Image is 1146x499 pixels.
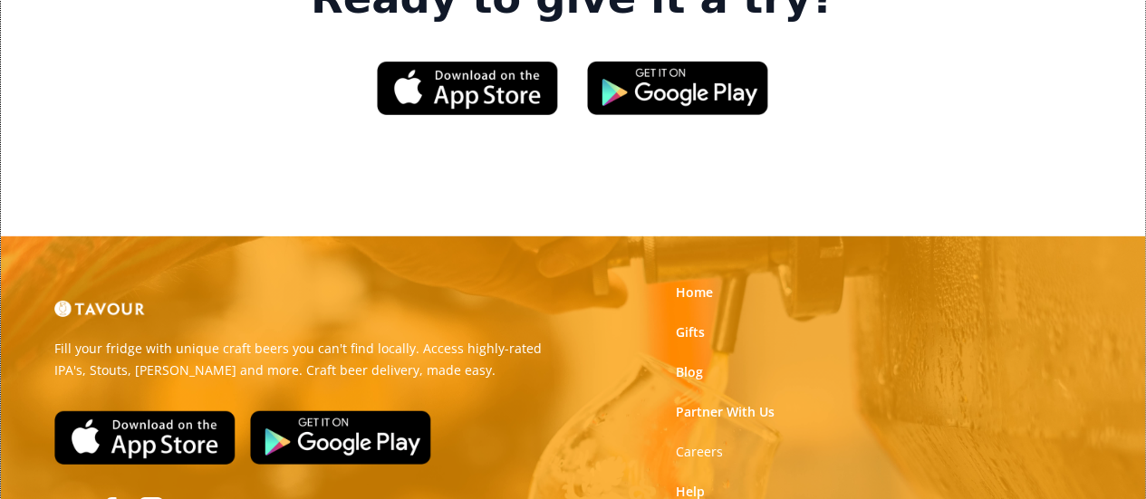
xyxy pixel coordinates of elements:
a: Careers [675,443,722,461]
p: Fill your fridge with unique craft beers you can't find locally. Access highly-rated IPA's, Stout... [54,338,560,381]
a: Home [675,283,712,302]
a: Partner With Us [675,403,774,421]
a: Blog [675,363,702,381]
a: Gifts [675,323,704,341]
strong: Careers [675,443,722,460]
